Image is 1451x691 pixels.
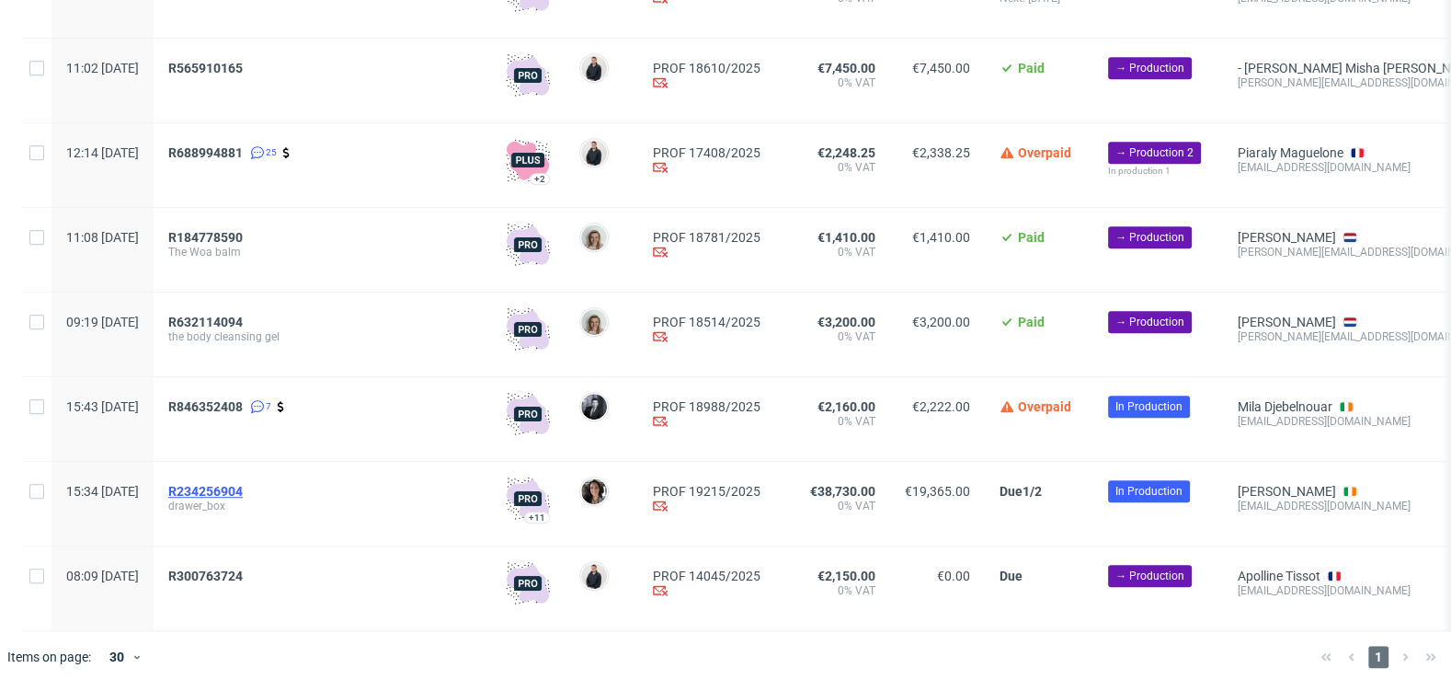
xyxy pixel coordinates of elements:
[790,75,875,90] span: 0% VAT
[653,484,760,499] a: PROF 19215/2025
[168,399,243,414] span: R846352408
[506,138,550,182] img: plus-icon.676465ae8f3a83198b3f.png
[790,414,875,429] span: 0% VAT
[534,174,545,184] div: +2
[1018,230,1045,245] span: Paid
[529,512,545,523] div: +11
[168,499,476,513] span: drawer_box
[1238,315,1336,329] a: [PERSON_NAME]
[817,230,875,245] span: €1,410.00
[266,399,271,414] span: 7
[1115,60,1184,76] span: → Production
[168,569,243,583] span: R300763724
[1115,229,1184,246] span: → Production
[817,399,875,414] span: €2,160.00
[581,309,607,335] img: Monika Poźniak
[1000,569,1023,583] span: Due
[581,394,607,420] img: Philippe Dubuy
[1115,568,1184,584] span: → Production
[790,160,875,175] span: 0% VAT
[168,145,243,160] span: R688994881
[66,61,139,75] span: 11:02 [DATE]
[581,55,607,81] img: Adrian Margula
[168,230,246,245] a: R184778590
[905,484,970,499] span: €19,365.00
[581,478,607,504] img: Moreno Martinez Cristina
[168,484,243,499] span: R234256904
[1238,569,1320,583] a: Apolline Tissot
[1018,61,1045,75] span: Paid
[790,499,875,513] span: 0% VAT
[1238,145,1343,160] a: Piaraly Maguelone
[653,569,760,583] a: PROF 14045/2025
[7,648,91,666] span: Items on page:
[653,399,760,414] a: PROF 18988/2025
[1238,399,1332,414] a: Mila Djebelnouar
[66,230,139,245] span: 11:08 [DATE]
[168,315,243,329] span: R632114094
[912,145,970,160] span: €2,338.25
[1023,484,1042,499] span: 1/2
[1018,145,1071,160] span: Overpaid
[1115,314,1184,330] span: → Production
[168,315,246,329] a: R632114094
[66,484,139,499] span: 15:34 [DATE]
[1115,144,1194,161] span: → Production 2
[912,230,970,245] span: €1,410.00
[817,315,875,329] span: €3,200.00
[1018,315,1045,329] span: Paid
[810,484,875,499] span: €38,730.00
[790,245,875,259] span: 0% VAT
[168,399,246,414] a: R846352408
[1115,483,1183,500] span: In Production
[653,61,760,75] a: PROF 18610/2025
[790,583,875,598] span: 0% VAT
[168,245,476,259] span: The Woa balm
[653,315,760,329] a: PROF 18514/2025
[790,329,875,344] span: 0% VAT
[66,569,139,583] span: 08:09 [DATE]
[506,307,550,351] img: pro-icon.017ec5509f39f3e742e3.png
[168,61,243,75] span: R565910165
[168,61,246,75] a: R565910165
[1368,646,1388,668] span: 1
[1108,164,1208,179] div: In production 1
[1115,398,1183,415] span: In Production
[581,225,607,250] img: Monika Poźniak
[506,53,550,98] img: pro-icon.017ec5509f39f3e742e3.png
[912,399,970,414] span: €2,222.00
[1238,484,1336,499] a: [PERSON_NAME]
[1018,399,1071,414] span: Overpaid
[98,644,131,670] div: 30
[817,145,875,160] span: €2,248.25
[246,145,277,160] a: 25
[653,230,760,245] a: PROF 18781/2025
[1238,230,1336,245] a: [PERSON_NAME]
[912,315,970,329] span: €3,200.00
[1000,484,1023,499] span: Due
[817,569,875,583] span: €2,150.00
[506,477,550,521] img: pro-icon.017ec5509f39f3e742e3.png
[66,399,139,414] span: 15:43 [DATE]
[66,315,139,329] span: 09:19 [DATE]
[168,145,246,160] a: R688994881
[168,329,476,344] span: the body cleansing gel
[506,223,550,267] img: pro-icon.017ec5509f39f3e742e3.png
[168,569,246,583] a: R300763724
[266,145,277,160] span: 25
[66,145,139,160] span: 12:14 [DATE]
[581,563,607,589] img: Adrian Margula
[506,561,550,605] img: pro-icon.017ec5509f39f3e742e3.png
[653,145,760,160] a: PROF 17408/2025
[506,392,550,436] img: pro-icon.017ec5509f39f3e742e3.png
[168,230,243,245] span: R184778590
[912,61,970,75] span: €7,450.00
[168,484,246,499] a: R234256904
[817,61,875,75] span: €7,450.00
[937,569,970,583] span: €0.00
[581,140,607,166] img: Adrian Margula
[246,399,271,414] a: 7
